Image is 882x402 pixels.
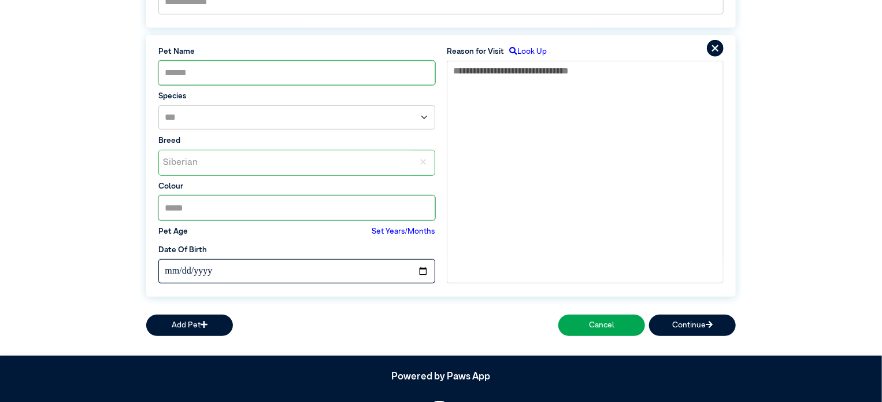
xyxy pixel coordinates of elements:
label: Set Years/Months [372,226,435,237]
label: Pet Age [158,226,188,237]
label: Breed [158,135,435,146]
label: Species [158,90,435,102]
button: Continue [649,315,736,336]
label: Colour [158,180,435,192]
button: Add Pet [146,315,233,336]
label: Date Of Birth [158,244,207,256]
label: Look Up [504,46,547,57]
h5: Powered by Paws App [146,371,736,383]
label: Reason for Visit [447,46,504,57]
button: Cancel [558,315,645,336]
div: Siberian [159,150,412,175]
div: ✕ [412,150,435,175]
label: Pet Name [158,46,435,57]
